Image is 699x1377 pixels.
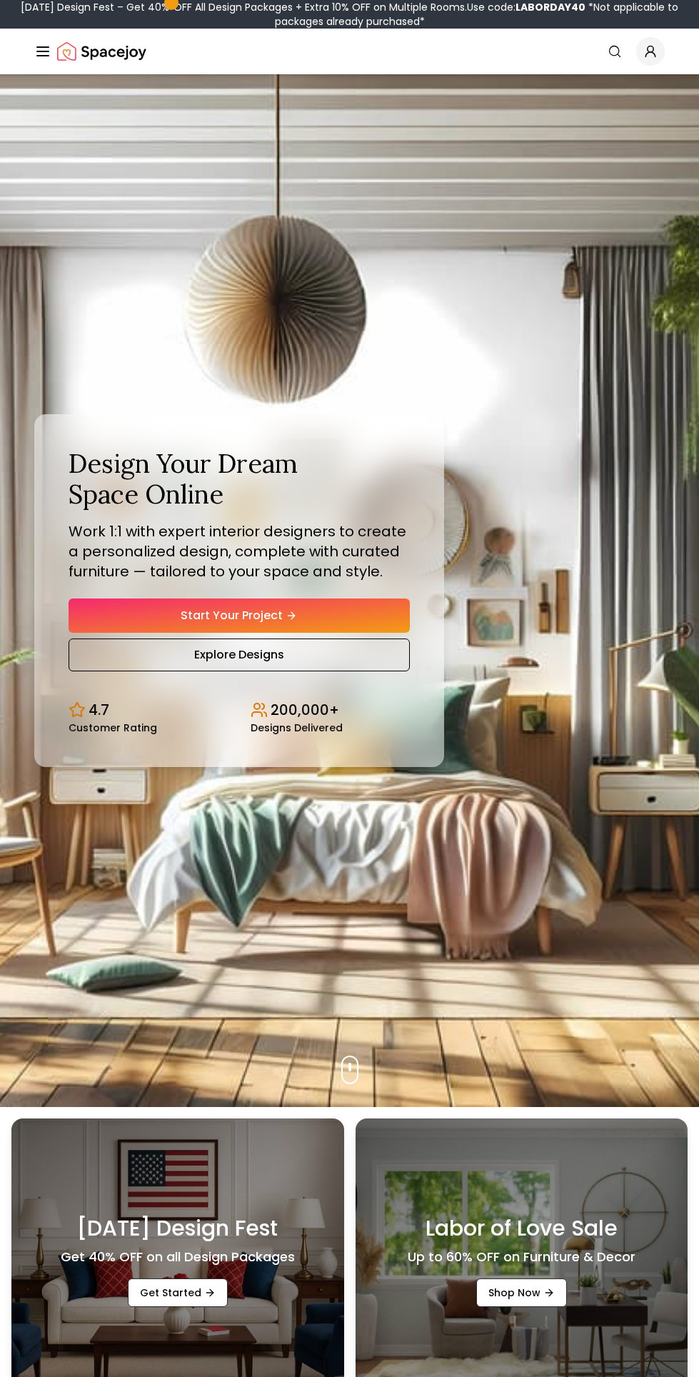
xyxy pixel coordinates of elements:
p: 200,000+ [271,700,339,720]
nav: Global [34,29,665,74]
h3: [DATE] Design Fest [77,1216,278,1241]
small: Designs Delivered [251,723,343,733]
h1: Design Your Dream Space Online [69,449,410,510]
a: Shop Now [476,1278,567,1307]
a: Start Your Project [69,599,410,633]
img: Spacejoy Logo [57,37,146,66]
h4: Get 40% OFF on all Design Packages [61,1247,295,1267]
h4: Up to 60% OFF on Furniture & Decor [408,1247,635,1267]
a: Get Started [128,1278,228,1307]
div: Design stats [69,688,410,733]
small: Customer Rating [69,723,157,733]
h3: Labor of Love Sale [426,1216,618,1241]
a: Explore Designs [69,639,410,671]
p: 4.7 [89,700,109,720]
p: Work 1:1 with expert interior designers to create a personalized design, complete with curated fu... [69,521,410,581]
a: Spacejoy [57,37,146,66]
